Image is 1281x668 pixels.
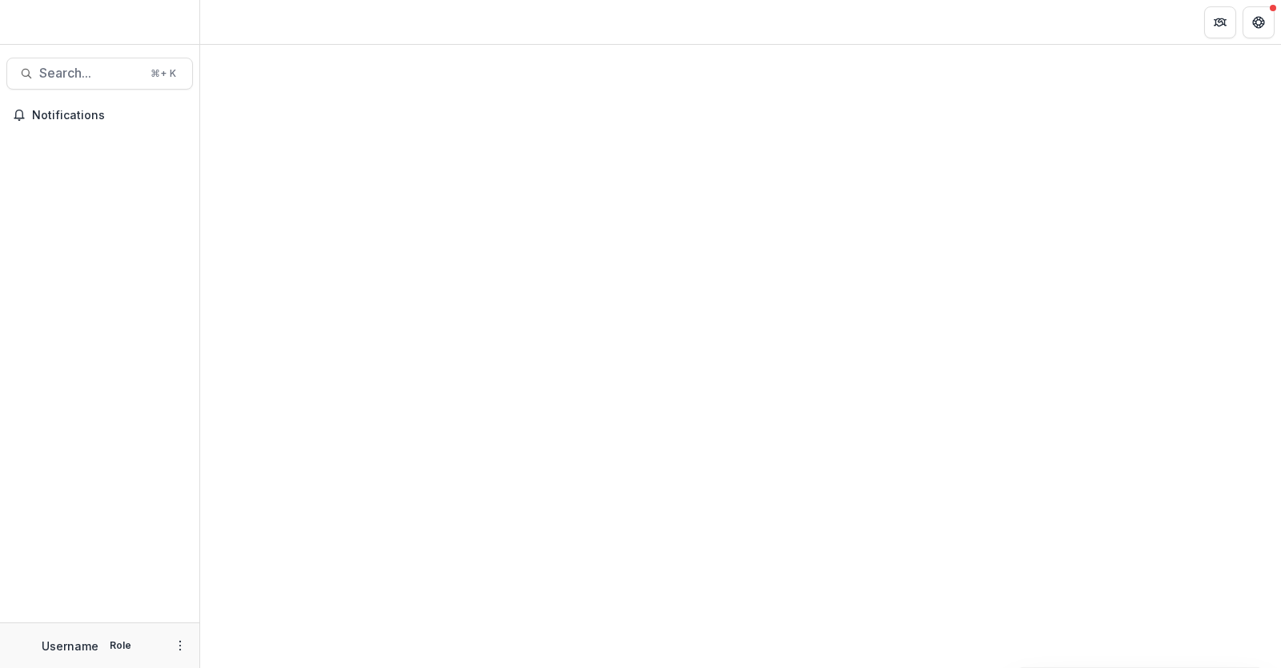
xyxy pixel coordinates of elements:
button: Search... [6,58,193,90]
button: More [171,636,190,655]
p: Role [105,638,136,653]
p: Username [42,638,98,654]
span: Notifications [32,109,187,122]
span: Search... [39,66,141,81]
button: Notifications [6,102,193,128]
nav: breadcrumb [207,10,275,34]
button: Get Help [1243,6,1275,38]
button: Partners [1204,6,1236,38]
div: ⌘ + K [147,65,179,82]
